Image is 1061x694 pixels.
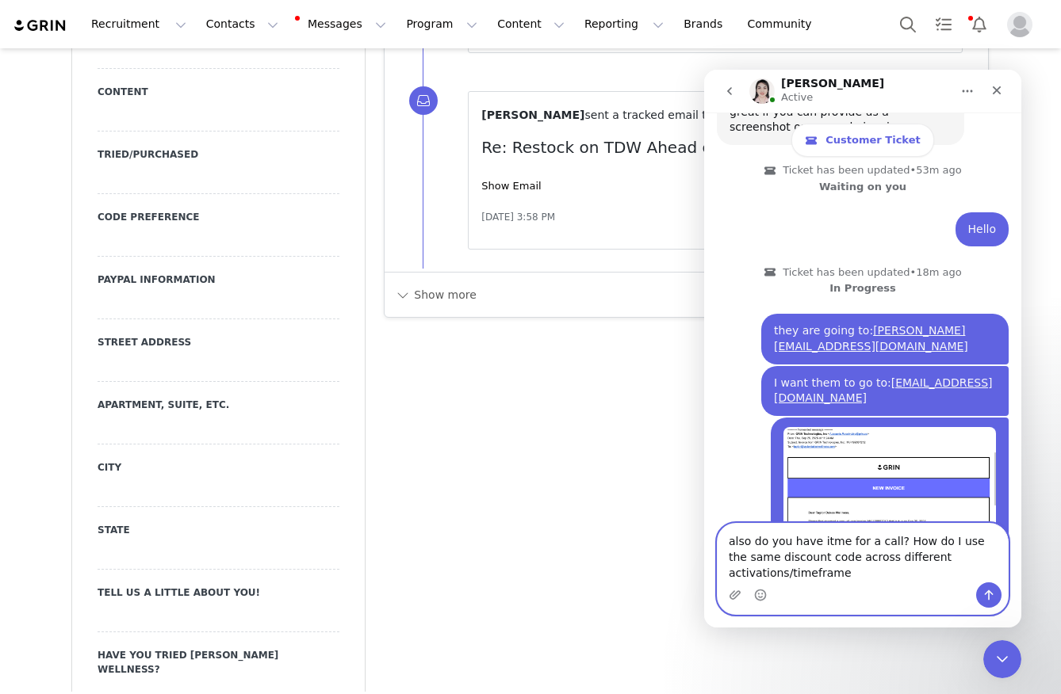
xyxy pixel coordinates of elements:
label: Code Preference [98,210,339,224]
label: TELL US A LITTLE ABOUT YOU! [98,585,339,600]
span: [PERSON_NAME] [481,109,584,121]
span: sent a tracked email to [584,109,713,121]
button: Contacts [197,6,288,42]
label: PayPal Information [98,273,339,287]
iframe: Intercom live chat [704,70,1021,627]
label: STREET ADDRESS [98,335,339,349]
span: [DATE] 3:58 PM [481,210,555,224]
label: APARTMENT, SUITE, ETC. [98,398,339,412]
label: Tried/Purchased [98,147,339,162]
a: Community [738,6,829,42]
button: Show more [394,282,477,307]
button: Content [488,6,574,42]
button: Profile [998,12,1048,37]
button: Search [891,6,925,42]
label: STATE [98,523,339,537]
a: Tasks [926,6,961,42]
img: placeholder-profile.jpg [1007,12,1032,37]
button: Reporting [575,6,673,42]
button: Messages [289,6,396,42]
a: Brands [674,6,737,42]
button: Recruitment [82,6,196,42]
label: HAVE YOU TRIED [PERSON_NAME] WELLNESS? [98,648,339,677]
button: Notifications [962,6,997,42]
button: Program [396,6,487,42]
label: CITY [98,460,339,475]
img: grin logo [13,18,68,33]
a: Show Email [481,180,541,192]
body: Rich Text Area. Press ALT-0 for help. [13,13,550,30]
p: Re: Restock on TDW Ahead of Exclusive Partner Promo [481,135,949,159]
iframe: Intercom live chat [983,640,1021,678]
label: Content [98,85,339,99]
